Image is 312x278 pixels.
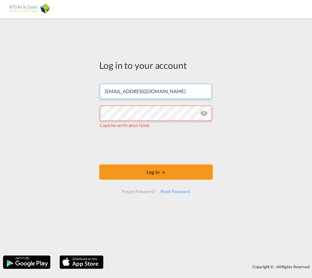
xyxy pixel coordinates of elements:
[107,262,312,272] div: Copyright © . All Rights Reserved
[100,84,212,99] input: Enter email/phone number
[110,135,202,158] iframe: reCAPTCHA
[9,2,50,16] img: af31b1c0b01f11ecbc353f8e72265e29.png
[99,164,213,180] button: LOGIN
[119,186,158,197] div: Forgot Password?
[99,59,213,72] div: Log in to your account
[158,186,193,197] div: Reset Password
[200,110,208,117] md-icon: icon-eye-off
[2,255,51,269] img: google.png
[59,255,104,269] img: apple.png
[100,123,150,128] span: Captcha verification failed.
